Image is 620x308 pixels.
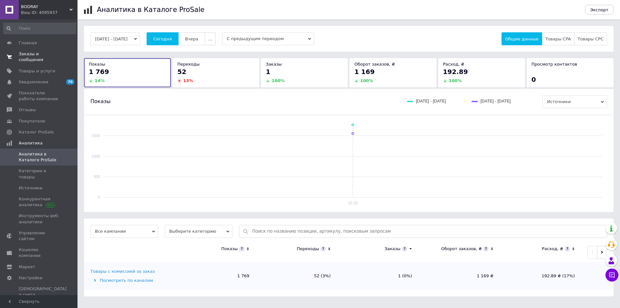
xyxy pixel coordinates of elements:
[185,37,198,41] span: Вчера
[19,118,45,124] span: Покупатели
[532,76,536,83] span: 0
[19,264,35,270] span: Маркет
[441,246,482,252] div: Оборот заказов, ₴
[165,225,232,238] span: Выберите категорию
[19,40,37,46] span: Главная
[91,154,100,159] text: 1000
[19,230,60,242] span: Управление сайтом
[19,90,60,102] span: Показатели работы компании
[605,269,618,281] button: Чат с покупателем
[3,23,76,34] input: Поиск
[183,78,193,83] span: 13 %
[19,51,60,63] span: Заказы и сообщения
[443,62,464,67] span: Расход, ₴
[19,68,55,74] span: Товары и услуги
[19,196,60,208] span: Конкурентная аналитика
[90,98,110,105] span: Показы
[90,269,155,274] div: Товары с комиссией за заказ
[66,79,74,85] span: 70
[19,247,60,259] span: Кошелек компании
[574,32,607,45] button: Товары CPC
[90,32,140,45] button: [DATE] - [DATE]
[545,37,571,41] span: Товары CPA
[19,213,60,225] span: Инструменты веб-аналитики
[97,6,204,14] h1: Аналитика в Каталоге ProSale
[542,95,607,108] span: Источники
[19,168,60,180] span: Категории и товары
[505,37,538,41] span: Общие данные
[177,62,200,67] span: Переходы
[90,225,158,238] span: Все кампании
[177,68,186,76] span: 52
[256,262,337,290] td: 52 (3%)
[501,32,542,45] button: Общие данные
[354,62,395,67] span: Оборот заказов, ₴
[21,10,77,16] div: Ваш ID: 4095937
[205,32,216,45] button: ...
[19,185,42,191] span: Источники
[19,151,60,163] span: Аналитика в Каталоге ProSale
[90,278,173,283] div: Посмотреть по каналам
[147,32,179,45] button: Сегодня
[19,275,42,281] span: Настройки
[337,262,418,290] td: 1 (0%)
[153,37,172,41] span: Сегодня
[348,201,357,205] text: 12.10
[578,37,604,41] span: Товары CPC
[19,107,36,113] span: Отзывы
[542,246,563,252] div: Расход, ₴
[89,62,105,67] span: Показы
[500,262,581,290] td: 192.89 ₴ (17%)
[174,262,256,290] td: 1 769
[449,78,462,83] span: 100 %
[222,32,314,45] span: С предыдущим периодом
[266,68,270,76] span: 1
[208,37,212,41] span: ...
[385,246,400,252] div: Заказы
[297,246,319,252] div: Переходы
[19,140,43,146] span: Аналитика
[94,175,100,179] text: 500
[21,4,69,10] span: BODRAY
[542,32,574,45] button: Товары CPA
[354,68,375,76] span: 1 169
[98,195,100,200] text: 0
[19,129,54,135] span: Каталог ProSale
[532,62,577,67] span: Просмотр контактов
[178,32,205,45] button: Вчера
[19,79,48,85] span: Уведомления
[91,133,100,138] text: 1500
[95,78,105,83] span: 14 %
[585,5,614,15] button: Экспорт
[360,78,373,83] span: 100 %
[272,78,284,83] span: 100 %
[89,68,109,76] span: 1 769
[590,7,608,12] span: Экспорт
[418,262,500,290] td: 1 169 ₴
[221,246,238,252] div: Показы
[266,62,282,67] span: Заказы
[443,68,468,76] span: 192.89
[252,225,604,238] input: Поиск по названию позиции, артикулу, поисковым запросам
